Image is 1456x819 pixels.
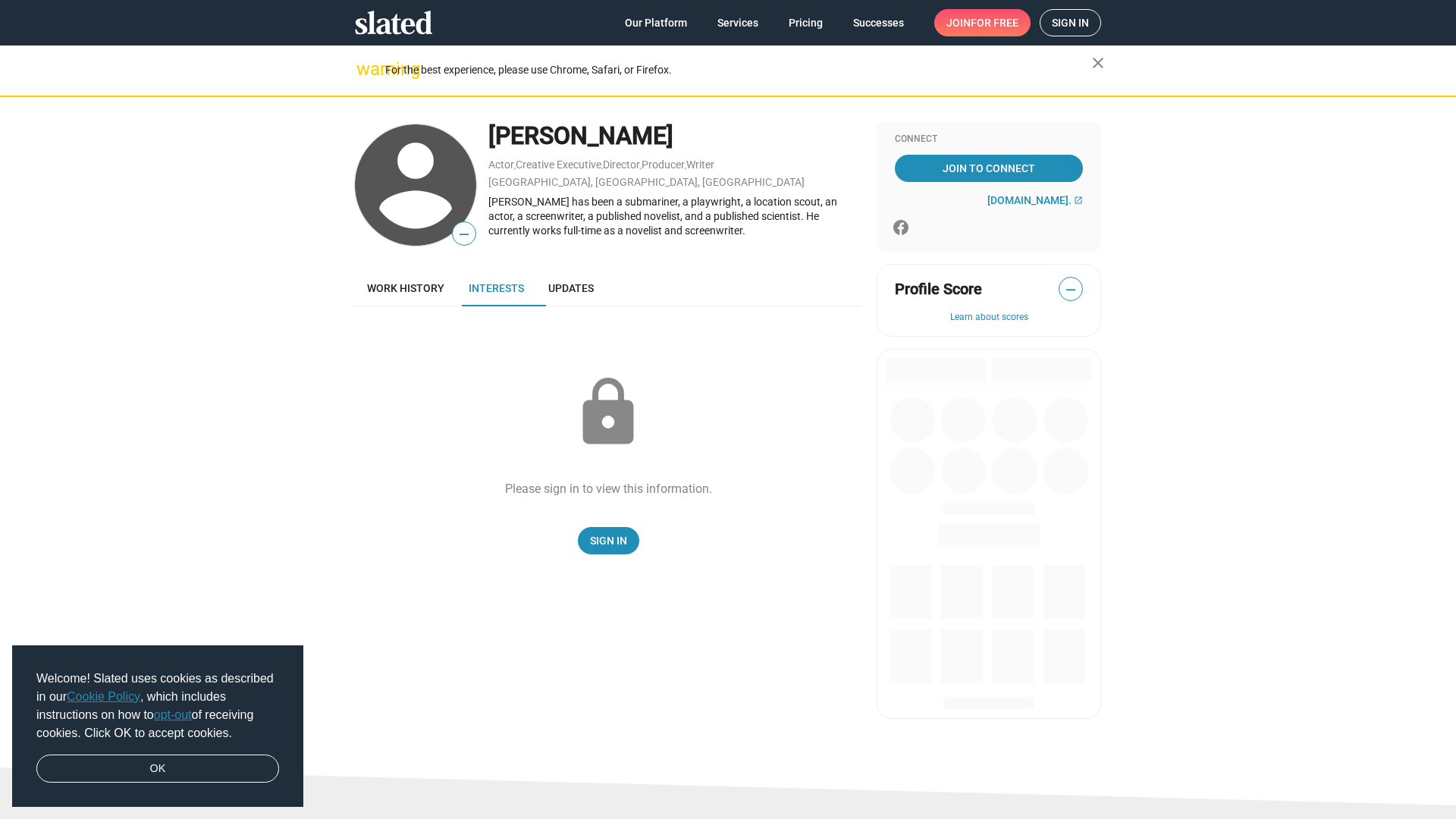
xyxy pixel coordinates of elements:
[946,9,1018,36] span: Join
[1089,54,1107,72] mat-icon: close
[356,60,375,78] mat-icon: warning
[789,9,823,36] span: Pricing
[841,9,916,36] a: Successes
[987,194,1072,206] span: [DOMAIN_NAME].
[625,9,687,36] span: Our Platform
[457,270,536,306] a: Interests
[601,162,603,170] span: ,
[67,690,140,703] a: Cookie Policy
[853,9,904,36] span: Successes
[548,282,594,294] span: Updates
[488,195,861,237] div: [PERSON_NAME] has been a submariner, a playwright, a location scout, an actor, a screenwriter, a ...
[777,9,835,36] a: Pricing
[603,158,640,171] a: Director
[488,158,514,171] a: Actor
[385,60,1092,80] div: For the best experience, please use Chrome, Safari, or Firefox.
[686,158,714,171] a: Writer
[685,162,686,170] span: ,
[36,670,279,742] span: Welcome! Slated uses cookies as described in our , which includes instructions on how to of recei...
[590,527,627,554] span: Sign In
[355,270,457,306] a: Work history
[367,282,444,294] span: Work history
[895,279,982,300] span: Profile Score
[934,9,1031,36] a: Joinfor free
[12,645,303,808] div: cookieconsent
[642,158,685,171] a: Producer
[1040,9,1101,36] a: Sign in
[453,224,475,244] span: —
[516,158,601,171] a: Creative Executive
[1052,10,1089,36] span: Sign in
[154,708,192,721] a: opt-out
[705,9,770,36] a: Services
[488,120,861,152] div: [PERSON_NAME]
[971,9,1018,36] span: for free
[570,375,646,450] mat-icon: lock
[578,527,639,554] a: Sign In
[488,176,805,188] a: [GEOGRAPHIC_DATA], [GEOGRAPHIC_DATA], [GEOGRAPHIC_DATA]
[469,282,524,294] span: Interests
[717,9,758,36] span: Services
[895,155,1083,182] a: Join To Connect
[613,9,699,36] a: Our Platform
[36,755,279,783] a: dismiss cookie message
[640,162,642,170] span: ,
[895,312,1083,324] button: Learn about scores
[1059,280,1082,300] span: —
[1074,196,1083,205] mat-icon: open_in_new
[987,194,1083,206] a: [DOMAIN_NAME].
[898,155,1080,182] span: Join To Connect
[895,133,1083,146] div: Connect
[505,481,712,497] div: Please sign in to view this information.
[536,270,606,306] a: Updates
[514,162,516,170] span: ,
